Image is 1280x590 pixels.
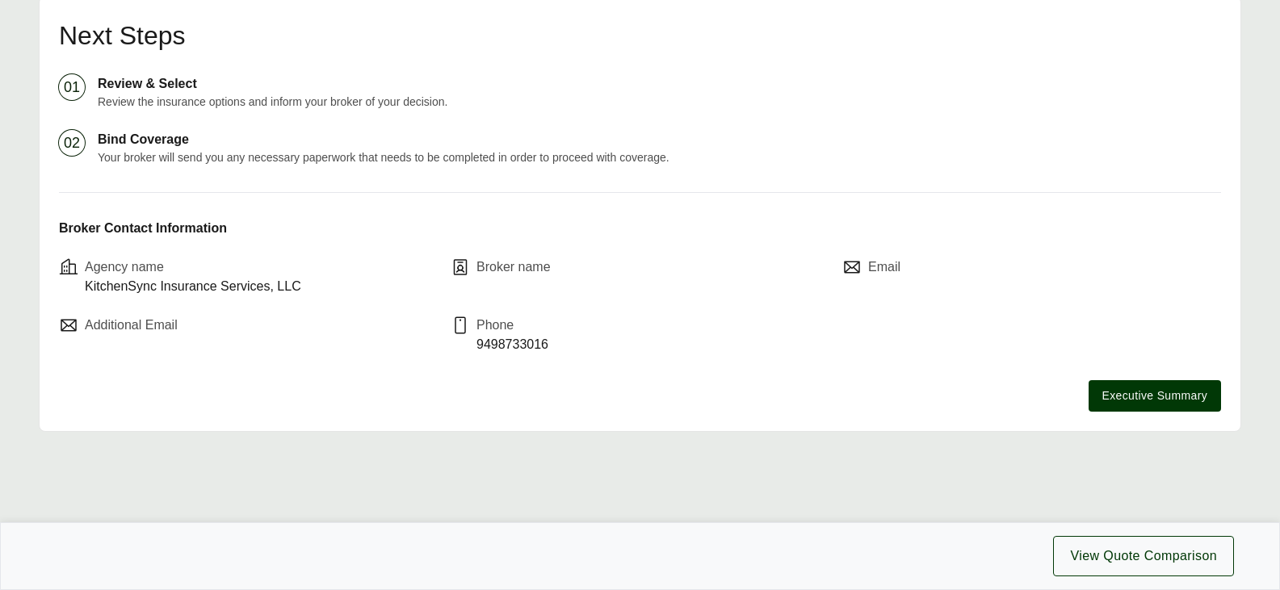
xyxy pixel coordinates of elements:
[85,257,301,277] p: Agency name
[1053,536,1234,576] button: View Quote Comparison
[98,94,1221,111] p: Review the insurance options and inform your broker of your decision.
[98,74,1221,94] p: Review & Select
[98,149,1221,166] p: Your broker will send you any necessary paperwork that needs to be completed in order to proceed ...
[1102,387,1207,404] span: Executive Summary
[59,23,1221,48] h2: Next Steps
[98,130,1221,149] p: Bind Coverage
[85,316,178,335] p: Additional Email
[476,335,548,354] p: 9498733016
[868,257,900,277] p: Email
[476,316,548,335] p: Phone
[476,257,551,277] p: Broker name
[1070,546,1217,566] span: View Quote Comparison
[85,277,301,296] p: KitchenSync Insurance Services, LLC
[59,219,1221,238] p: Broker Contact Information
[1089,380,1221,412] button: Executive Summary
